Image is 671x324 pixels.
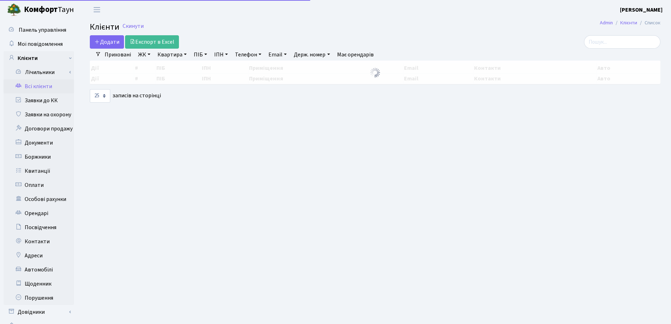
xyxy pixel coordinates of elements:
a: ЖК [135,49,153,61]
a: Має орендарів [334,49,377,61]
a: Квитанції [4,164,74,178]
span: Таун [24,4,74,16]
a: Додати [90,35,124,49]
a: Клієнти [620,19,637,26]
a: Порушення [4,291,74,305]
img: logo.png [7,3,21,17]
a: Довідники [4,305,74,319]
a: Заявки на охорону [4,108,74,122]
a: [PERSON_NAME] [620,6,663,14]
a: Адреси [4,249,74,263]
a: Договори продажу [4,122,74,136]
span: Панель управління [19,26,66,34]
a: Скинути [123,23,144,30]
nav: breadcrumb [589,16,671,30]
li: Список [637,19,660,27]
a: Посвідчення [4,220,74,234]
select: записів на сторінці [90,89,110,103]
a: Боржники [4,150,74,164]
b: Комфорт [24,4,58,15]
a: Експорт в Excel [125,35,179,49]
a: Автомобілі [4,263,74,277]
input: Пошук... [584,35,660,49]
a: Особові рахунки [4,192,74,206]
a: Документи [4,136,74,150]
a: Всі клієнти [4,79,74,93]
img: Обробка... [369,67,381,78]
a: ПІБ [191,49,210,61]
a: Заявки до КК [4,93,74,108]
a: Квартира [155,49,190,61]
a: Орендарі [4,206,74,220]
a: Мої повідомлення [4,37,74,51]
span: Мої повідомлення [18,40,63,48]
a: Клієнти [4,51,74,65]
span: Клієнти [90,21,119,33]
span: Додати [94,38,119,46]
a: Держ. номер [291,49,333,61]
a: Приховані [102,49,134,61]
a: Щоденник [4,277,74,291]
label: записів на сторінці [90,89,161,103]
a: Контакти [4,234,74,249]
a: Admin [600,19,613,26]
button: Переключити навігацію [88,4,106,16]
a: Email [266,49,290,61]
a: Оплати [4,178,74,192]
a: Панель управління [4,23,74,37]
a: ІПН [211,49,231,61]
a: Телефон [232,49,264,61]
a: Лічильники [8,65,74,79]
